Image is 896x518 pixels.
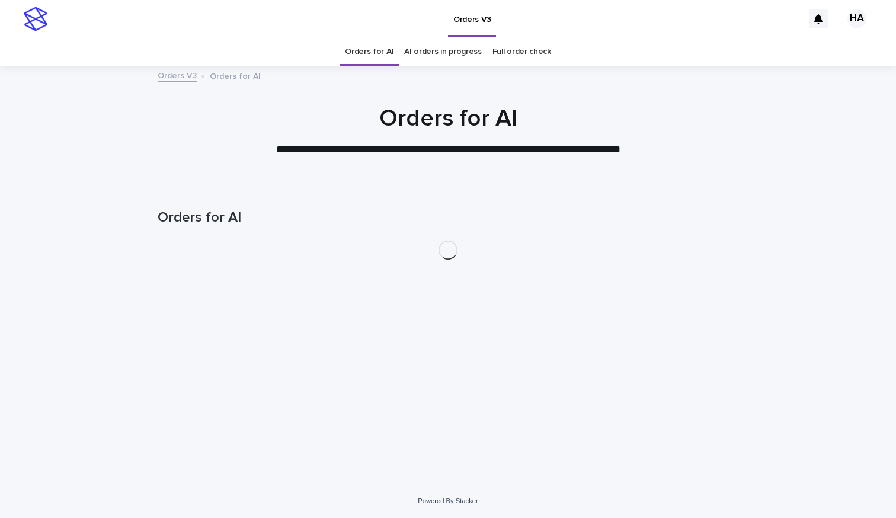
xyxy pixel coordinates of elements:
h1: Orders for AI [158,104,738,133]
a: AI orders in progress [404,38,482,66]
h1: Orders for AI [158,209,738,226]
a: Orders for AI [345,38,393,66]
img: stacker-logo-s-only.png [24,7,47,31]
div: HA [847,9,866,28]
a: Powered By Stacker [418,497,478,504]
p: Orders for AI [210,69,261,82]
a: Orders V3 [158,68,197,82]
a: Full order check [492,38,551,66]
